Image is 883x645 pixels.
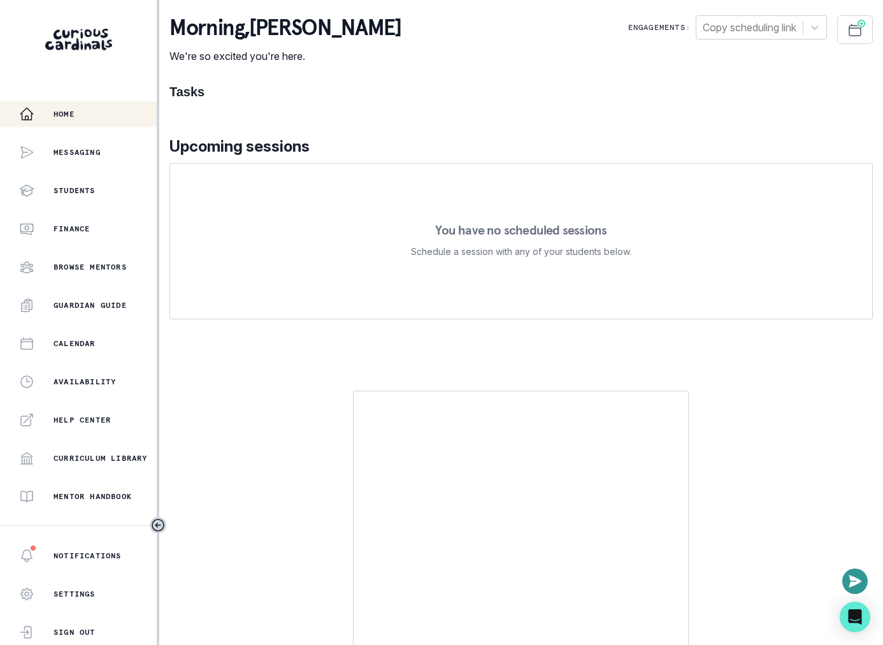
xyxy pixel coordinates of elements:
[842,569,868,594] button: Open or close messaging widget
[54,109,75,119] p: Home
[837,15,873,44] button: Schedule Sessions
[840,602,870,632] div: Open Intercom Messenger
[169,15,401,41] p: morning , [PERSON_NAME]
[54,377,116,387] p: Availability
[411,244,631,259] p: Schedule a session with any of your students below.
[54,627,96,637] p: Sign Out
[54,551,122,561] p: Notifications
[54,300,127,310] p: Guardian Guide
[54,224,90,234] p: Finance
[54,147,101,157] p: Messaging
[169,48,401,64] p: We're so excited you're here.
[628,22,691,33] p: Engagements:
[435,224,607,236] p: You have no scheduled sessions
[54,262,127,272] p: Browse Mentors
[54,185,96,196] p: Students
[54,453,148,463] p: Curriculum Library
[54,491,132,502] p: Mentor Handbook
[45,29,112,50] img: Curious Cardinals Logo
[54,589,96,599] p: Settings
[169,84,873,99] h1: Tasks
[150,517,166,533] button: Toggle sidebar
[169,135,873,158] p: Upcoming sessions
[54,415,111,425] p: Help Center
[54,338,96,349] p: Calendar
